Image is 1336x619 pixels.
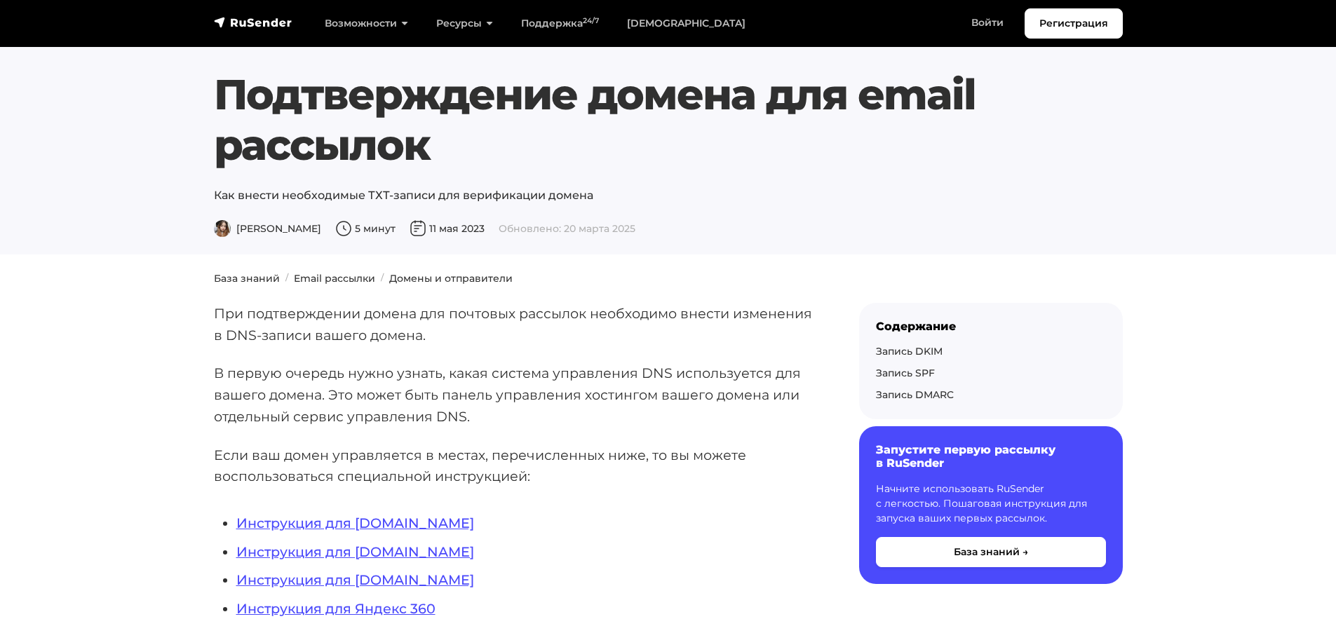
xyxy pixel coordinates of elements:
[876,367,935,379] a: Запись SPF
[214,15,292,29] img: RuSender
[236,571,474,588] a: Инструкция для [DOMAIN_NAME]
[583,16,599,25] sup: 24/7
[205,271,1131,286] nav: breadcrumb
[876,320,1106,333] div: Содержание
[294,272,375,285] a: Email рассылки
[876,537,1106,567] button: База знаний →
[311,9,422,38] a: Возможности
[876,482,1106,526] p: Начните использовать RuSender с легкостью. Пошаговая инструкция для запуска ваших первых рассылок.
[214,362,814,427] p: В первую очередь нужно узнать, какая система управления DNS используется для вашего домена. Это м...
[876,443,1106,470] h6: Запустите первую рассылку в RuSender
[389,272,513,285] a: Домены и отправители
[236,600,436,617] a: Инструкция для Яндекс 360
[957,8,1018,37] a: Войти
[1025,8,1123,39] a: Регистрация
[214,444,814,487] p: Если ваш домен управляется в местах, перечисленных ниже, то вы можете воспользоваться специальной...
[236,515,474,531] a: Инструкция для [DOMAIN_NAME]
[214,69,1123,170] h1: Подтверждение домена для email рассылок
[410,222,485,235] span: 11 мая 2023
[876,345,943,358] a: Запись DKIM
[876,388,954,401] a: Запись DMARC
[214,222,321,235] span: [PERSON_NAME]
[335,222,396,235] span: 5 минут
[236,543,474,560] a: Инструкция для [DOMAIN_NAME]
[499,222,635,235] span: Обновлено: 20 марта 2025
[410,220,426,237] img: Дата публикации
[507,9,613,38] a: Поддержка24/7
[422,9,507,38] a: Ресурсы
[859,426,1123,583] a: Запустите первую рассылку в RuSender Начните использовать RuSender с легкостью. Пошаговая инструк...
[613,9,760,38] a: [DEMOGRAPHIC_DATA]
[214,272,280,285] a: База знаний
[335,220,352,237] img: Время чтения
[214,187,1123,204] p: Как внести необходимые ТХТ-записи для верификации домена
[214,303,814,346] p: При подтверждении домена для почтовых рассылок необходимо внести изменения в DNS-записи вашего до...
